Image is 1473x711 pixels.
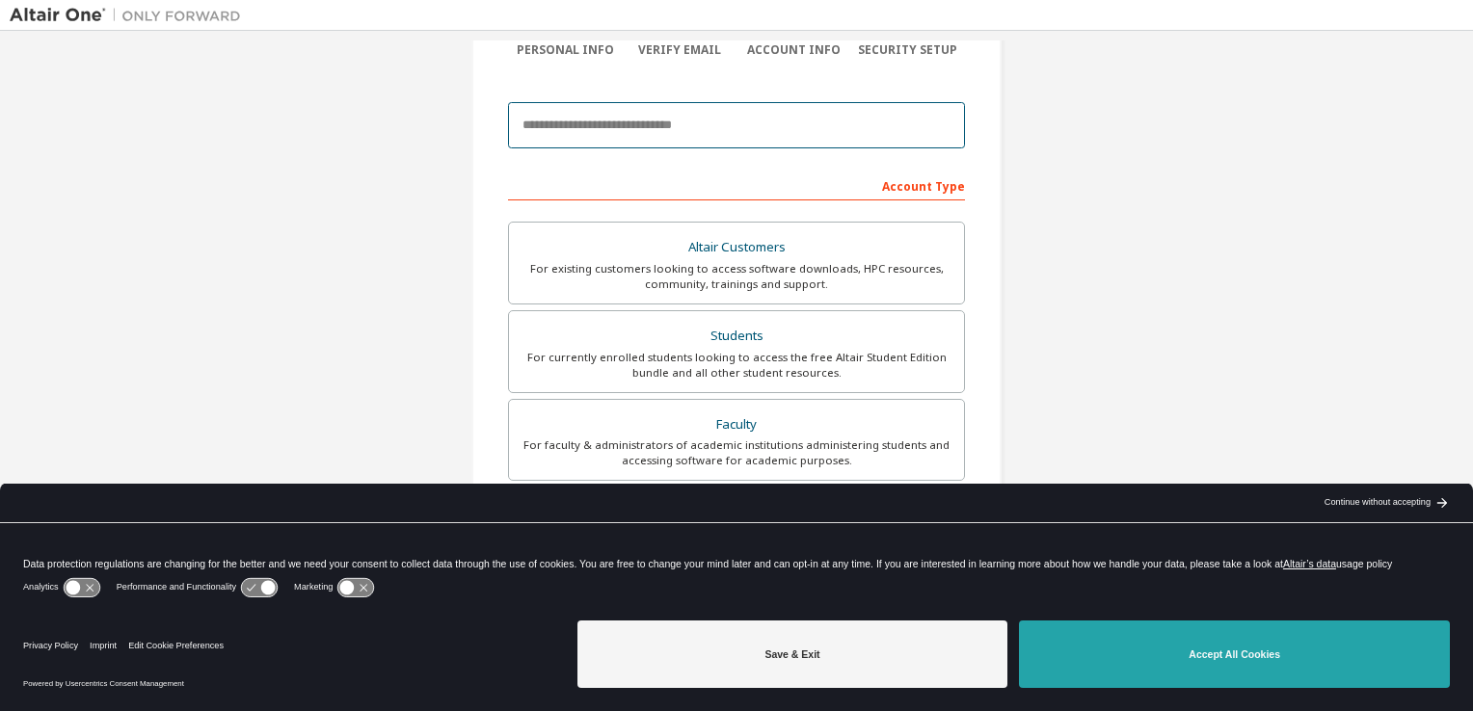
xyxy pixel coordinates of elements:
div: For currently enrolled students looking to access the free Altair Student Edition bundle and all ... [521,350,952,381]
div: For existing customers looking to access software downloads, HPC resources, community, trainings ... [521,261,952,292]
div: Account Info [736,42,851,58]
div: Verify Email [623,42,737,58]
div: Security Setup [851,42,966,58]
div: Account Type [508,170,965,200]
div: Altair Customers [521,234,952,261]
div: Students [521,323,952,350]
img: Altair One [10,6,251,25]
div: For faculty & administrators of academic institutions administering students and accessing softwa... [521,437,952,468]
div: Faculty [521,411,952,438]
div: Personal Info [508,42,623,58]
